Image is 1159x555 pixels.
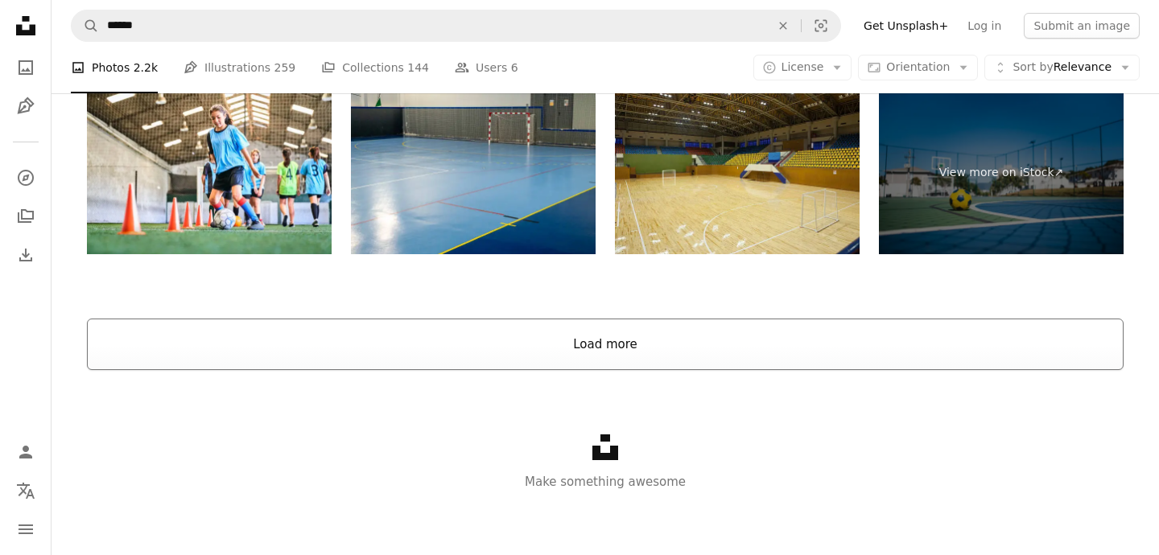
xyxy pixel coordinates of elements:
a: Collections 144 [321,42,429,93]
span: License [782,60,824,73]
span: 144 [407,59,429,76]
a: Log in / Sign up [10,436,42,468]
a: Explore [10,162,42,194]
span: Sort by [1013,60,1053,73]
a: View more on iStock↗ [879,91,1124,254]
a: Home — Unsplash [10,10,42,45]
button: Sort byRelevance [984,55,1140,80]
img: Gate for futsal or handball in gym, gate of a football or handball playground [351,91,596,254]
img: Confident female soccer player practicing skills at court [87,91,332,254]
form: Find visuals sitewide [71,10,841,42]
button: Language [10,475,42,507]
button: Clear [765,10,801,41]
a: Collections [10,200,42,232]
span: 259 [274,59,296,76]
img: stadium [615,91,860,254]
a: Illustrations [10,90,42,122]
button: Search Unsplash [72,10,99,41]
a: Users 6 [455,42,518,93]
a: Log in [958,13,1011,39]
a: Download History [10,239,42,271]
button: Menu [10,513,42,545]
button: License [753,55,852,80]
button: Submit an image [1024,13,1140,39]
button: Load more [87,319,1124,370]
a: Illustrations 259 [184,42,295,93]
a: Photos [10,51,42,84]
button: Orientation [858,55,978,80]
p: Make something awesome [52,472,1159,491]
span: 6 [511,59,518,76]
button: Visual search [802,10,840,41]
span: Orientation [886,60,950,73]
a: Get Unsplash+ [854,13,958,39]
span: Relevance [1013,60,1112,76]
